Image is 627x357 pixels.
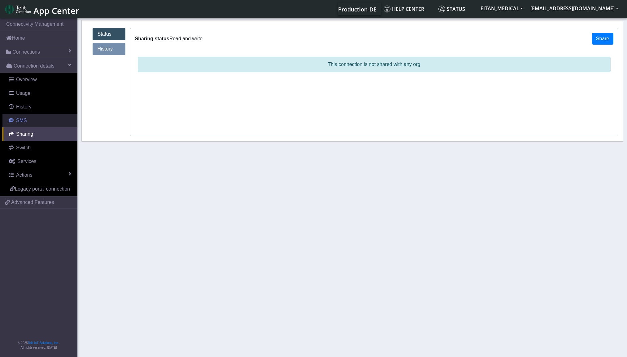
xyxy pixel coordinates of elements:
span: SMS [16,118,27,123]
span: App Center [33,5,79,16]
button: [EMAIL_ADDRESS][DOMAIN_NAME] [527,3,622,14]
span: Sharing [16,131,33,137]
span: Read and write [169,36,203,41]
a: Telit IoT Solutions, Inc. [28,341,59,345]
a: Your current platform instance [338,3,376,15]
button: EITAN_MEDICAL [477,3,527,14]
a: Status [436,3,477,15]
span: Advanced Features [11,199,54,206]
img: status.svg [438,6,445,12]
button: Share [592,33,613,45]
a: App Center [5,2,78,16]
span: Connections [12,48,40,56]
span: Help center [384,6,424,12]
span: Overview [16,77,37,82]
span: Services [17,159,36,164]
img: knowledge.svg [384,6,390,12]
span: Production-DE [338,6,377,13]
a: Services [2,155,77,168]
a: Actions [2,168,77,182]
a: Help center [381,3,436,15]
span: Status [438,6,465,12]
span: Actions [16,172,32,178]
span: Sharing status [135,36,169,41]
a: Switch [2,141,77,155]
p: This connection is not shared with any org [138,57,611,72]
a: Status [93,28,125,40]
a: History [93,43,125,55]
span: Legacy portal connection [15,186,70,192]
a: SMS [2,114,77,127]
a: Overview [2,73,77,86]
a: Sharing [2,127,77,141]
span: Switch [16,145,31,150]
img: logo-telit-cinterion-gw-new.png [5,4,31,14]
a: History [2,100,77,114]
a: Usage [2,86,77,100]
span: Connection details [14,62,54,70]
span: Usage [16,90,30,96]
span: History [16,104,32,109]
